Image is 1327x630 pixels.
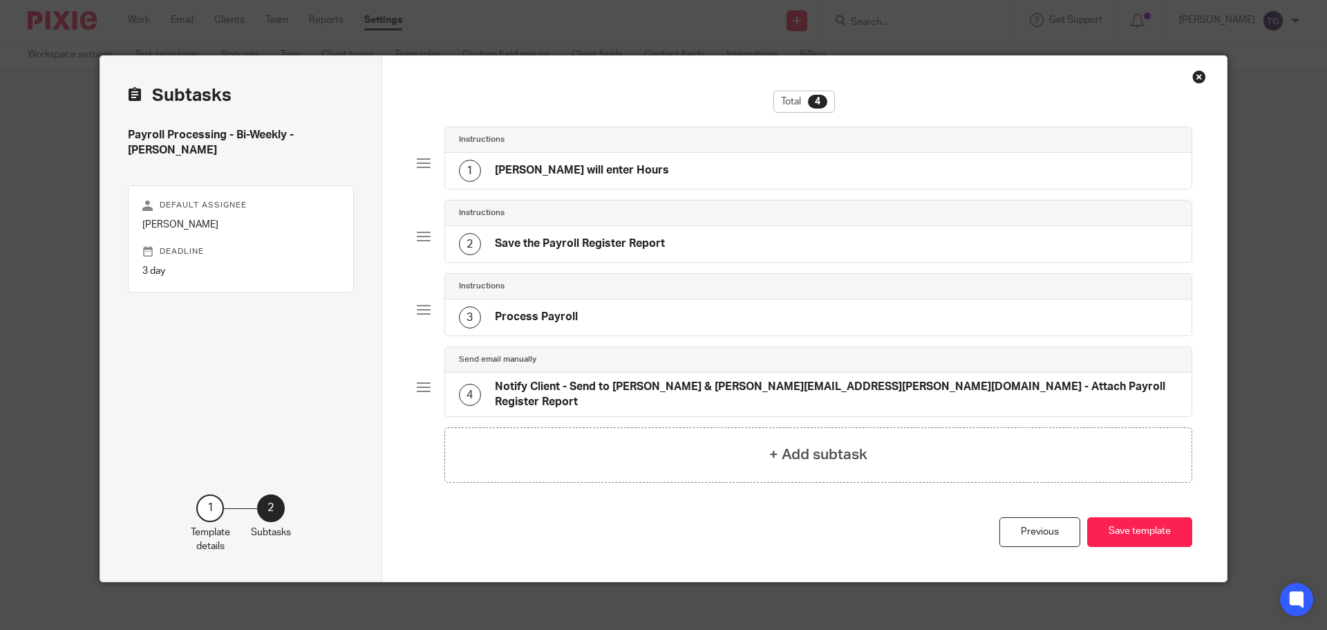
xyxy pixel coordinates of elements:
p: Deadline [142,246,339,257]
h4: Save the Payroll Register Report [495,237,665,251]
div: 2 [257,494,285,522]
div: Close this dialog window [1192,70,1206,84]
div: 4 [459,384,481,406]
div: Total [773,91,835,113]
div: 1 [459,160,481,182]
h4: Payroll Processing - Bi-Weekly - [PERSON_NAME] [128,128,354,158]
div: 3 [459,306,481,328]
h4: Instructions [459,281,505,292]
button: Save template [1087,517,1192,547]
p: 3 day [142,264,339,278]
p: Template details [191,526,230,554]
div: 4 [808,95,827,109]
p: Subtasks [251,526,291,539]
p: [PERSON_NAME] [142,218,339,232]
h4: + Add subtask [769,444,867,465]
h4: Send email manually [459,354,536,365]
h4: [PERSON_NAME] will enter Hours [495,163,669,178]
h4: Notify Client - Send to [PERSON_NAME] & [PERSON_NAME][EMAIL_ADDRESS][PERSON_NAME][DOMAIN_NAME] - ... [495,380,1178,409]
h4: Instructions [459,207,505,219]
h4: Instructions [459,134,505,145]
h2: Subtasks [128,84,232,107]
div: 2 [459,233,481,255]
p: Default assignee [142,200,339,211]
h4: Process Payroll [495,310,578,324]
div: 1 [196,494,224,522]
div: Previous [999,517,1080,547]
